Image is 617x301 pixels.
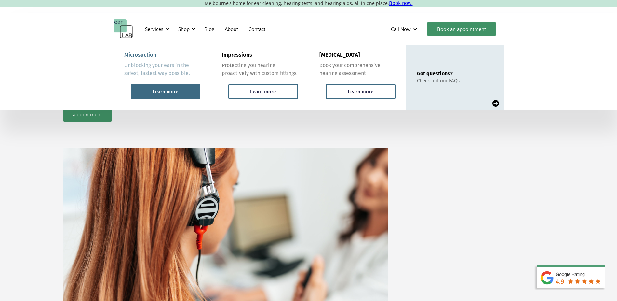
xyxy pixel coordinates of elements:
[319,62,396,77] div: Book your comprehensive hearing assessment
[220,20,243,38] a: About
[145,26,163,32] div: Services
[319,52,360,58] div: [MEDICAL_DATA]
[114,45,211,110] a: MicrosuctionUnblocking your ears in the safest, fastest way possible.Learn more
[222,52,252,58] div: Impressions
[153,89,178,94] div: Learn more
[386,19,424,39] div: Call Now
[348,89,373,94] div: Learn more
[141,19,171,39] div: Services
[243,20,271,38] a: Contact
[222,62,298,77] div: Protecting you hearing proactively with custom fittings.
[211,45,309,110] a: ImpressionsProtecting you hearing proactively with custom fittings.Learn more
[174,19,197,39] div: Shop
[309,45,406,110] a: [MEDICAL_DATA]Book your comprehensive hearing assessmentLearn more
[114,19,133,39] a: home
[124,52,156,58] div: Microsuction
[250,89,276,94] div: Learn more
[199,20,220,38] a: Blog
[124,62,200,77] div: Unblocking your ears in the safest, fastest way possible.
[406,45,504,110] a: Got questions?Check out our FAQs
[417,78,460,84] div: Check out our FAQs
[178,26,190,32] div: Shop
[427,22,496,36] a: Book an appointment
[63,101,112,122] a: Book an appointment
[391,26,411,32] div: Call Now
[417,70,460,77] div: Got questions?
